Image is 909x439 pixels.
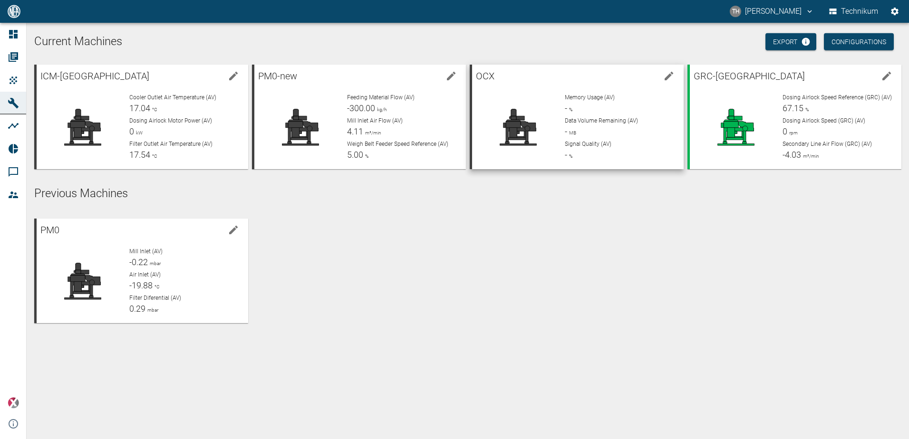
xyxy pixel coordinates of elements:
span: Cooler Outlet Air Temperature (AV) [129,94,216,101]
span: 0 [129,126,134,136]
a: PM0edit machineMill Inlet (AV)-0.22mbarAir Inlet (AV)-19.88°CFilter Diferential (AV)0.29mbar [34,219,248,323]
span: Filter Diferential (AV) [129,295,181,301]
span: Dosing Airlock Speed (GRC) (AV) [783,117,865,124]
button: edit machine [659,67,678,86]
a: PM0-newedit machineFeeding Material Flow (AV)-300.00kg/hMill Inlet Air Flow (AV)4.11m³/minWeigh B... [252,65,466,169]
span: rpm [787,130,798,135]
span: % [363,153,368,159]
button: edit machine [442,67,461,86]
span: % [803,107,809,112]
a: GRC-[GEOGRAPHIC_DATA]edit machineDosing Airlock Speed Reference (GRC) (AV)67.15%Dosing Airlock Sp... [687,65,901,169]
span: -4.03 [783,150,801,160]
span: 67.15 [783,103,803,113]
span: kg/h [375,107,387,112]
span: mbar [145,307,158,313]
span: GRC-[GEOGRAPHIC_DATA] [694,70,805,82]
span: - [565,103,567,113]
span: PM0 [40,224,59,236]
span: -19.88 [129,280,153,290]
span: -300.00 [347,103,375,113]
span: Memory Usage (AV) [565,94,615,101]
svg: Now with HF Export [801,37,811,47]
span: 17.04 [129,103,150,113]
span: Feeding Material Flow (AV) [347,94,415,101]
span: Air Inlet (AV) [129,271,161,278]
span: - [565,150,567,160]
span: Signal Quality (AV) [565,141,611,147]
span: - [565,126,567,136]
h5: Previous Machines [34,186,901,201]
span: MB [567,130,576,135]
span: 4.11 [347,126,363,136]
span: kW [134,130,143,135]
span: °C [153,284,160,289]
button: edit machine [224,67,243,86]
span: 17.54 [129,150,150,160]
img: logo [7,5,21,18]
span: m³/min [801,153,819,159]
span: OCX [476,70,494,82]
span: PM0-new [258,70,297,82]
span: 0.29 [129,304,145,314]
button: edit machine [224,220,243,239]
a: Export [765,33,816,51]
span: Dosing Airlock Speed Reference (GRC) (AV) [783,94,892,101]
button: Technikum [827,3,880,20]
span: Dosing Airlock Motor Power (AV) [129,117,212,124]
h1: Current Machines [34,34,901,49]
span: Filter Outlet Air Temperature (AV) [129,141,213,147]
a: OCXedit machineMemory Usage (AV)-%Data Volume Remaining (AV)-MBSignal Quality (AV)-% [470,65,684,169]
span: Mill Inlet (AV) [129,248,163,255]
span: -0.22 [129,257,148,267]
span: m³/min [363,130,381,135]
a: ICM-[GEOGRAPHIC_DATA]edit machineCooler Outlet Air Temperature (AV)17.04°CDosing Airlock Motor Po... [34,65,248,169]
span: °C [150,107,157,112]
span: 0 [783,126,787,136]
button: thomas.hosten@neuman-esser.de [728,3,815,20]
span: Secondary Line Air Flow (GRC) (AV) [783,141,872,147]
span: °C [150,153,157,159]
span: % [567,107,572,112]
div: TH [730,6,741,17]
button: Settings [886,3,903,20]
span: ICM-[GEOGRAPHIC_DATA] [40,70,149,82]
button: Configurations [824,33,894,51]
button: edit machine [877,67,896,86]
span: mbar [148,261,161,266]
img: Xplore Logo [8,397,19,409]
span: % [567,153,572,159]
span: Mill Inlet Air Flow (AV) [347,117,403,124]
span: Data Volume Remaining (AV) [565,117,638,124]
span: Weigh Belt Feeder Speed Reference (AV) [347,141,448,147]
span: 5.00 [347,150,363,160]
